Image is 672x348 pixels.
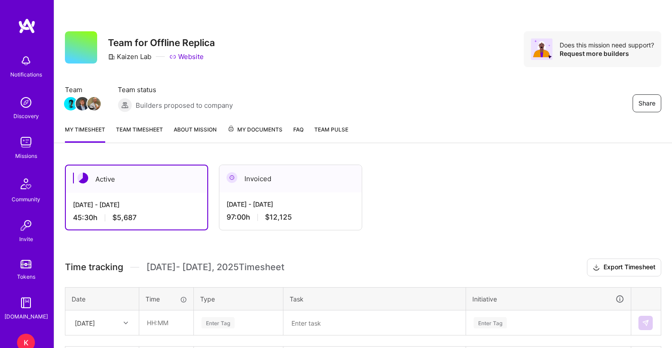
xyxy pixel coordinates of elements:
[66,166,207,193] div: Active
[283,287,466,310] th: Task
[10,70,42,79] div: Notifications
[19,234,33,244] div: Invite
[15,173,37,195] img: Community
[88,96,100,111] a: Team Member Avatar
[75,318,95,327] div: [DATE]
[108,52,151,61] div: Kaizen Lab
[64,97,77,110] img: Team Member Avatar
[474,316,507,330] div: Enter Tag
[17,52,35,70] img: bell
[17,93,35,111] img: discovery
[87,97,101,110] img: Team Member Avatar
[642,319,649,327] img: Submit
[73,200,200,209] div: [DATE] - [DATE]
[65,96,77,111] a: Team Member Avatar
[227,212,355,222] div: 97:00 h
[65,262,123,273] span: Time tracking
[65,125,105,143] a: My timesheet
[638,99,655,108] span: Share
[18,18,36,34] img: logo
[227,199,355,209] div: [DATE] - [DATE]
[314,125,348,143] a: Team Pulse
[560,49,654,58] div: Request more builders
[77,96,88,111] a: Team Member Avatar
[15,151,37,161] div: Missions
[17,133,35,151] img: teamwork
[201,316,235,330] div: Enter Tag
[21,260,31,268] img: tokens
[293,125,304,143] a: FAQ
[146,294,187,304] div: Time
[73,213,200,222] div: 45:30 h
[146,262,284,273] span: [DATE] - [DATE] , 2025 Timesheet
[12,195,40,204] div: Community
[17,272,35,281] div: Tokens
[194,287,283,310] th: Type
[227,172,237,183] img: Invoiced
[587,259,661,276] button: Export Timesheet
[108,37,215,48] h3: Team for Offline Replica
[174,125,217,143] a: About Mission
[560,41,654,49] div: Does this mission need support?
[593,263,600,272] i: icon Download
[531,38,552,60] img: Avatar
[472,294,625,304] div: Initiative
[65,287,139,310] th: Date
[13,111,39,121] div: Discovery
[112,213,137,222] span: $5,687
[140,311,193,335] input: HH:MM
[4,312,48,321] div: [DOMAIN_NAME]
[219,165,362,192] div: Invoiced
[17,216,35,234] img: Invite
[227,125,282,135] span: My Documents
[108,53,115,60] i: icon CompanyGray
[118,85,233,94] span: Team status
[17,294,35,312] img: guide book
[118,98,132,112] img: Builders proposed to company
[77,173,88,183] img: Active
[65,85,100,94] span: Team
[116,125,163,143] a: Team timesheet
[124,321,128,325] i: icon Chevron
[314,126,348,133] span: Team Pulse
[169,52,204,61] a: Website
[265,212,292,222] span: $12,125
[76,97,89,110] img: Team Member Avatar
[227,125,282,143] a: My Documents
[136,101,233,110] span: Builders proposed to company
[633,94,661,112] button: Share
